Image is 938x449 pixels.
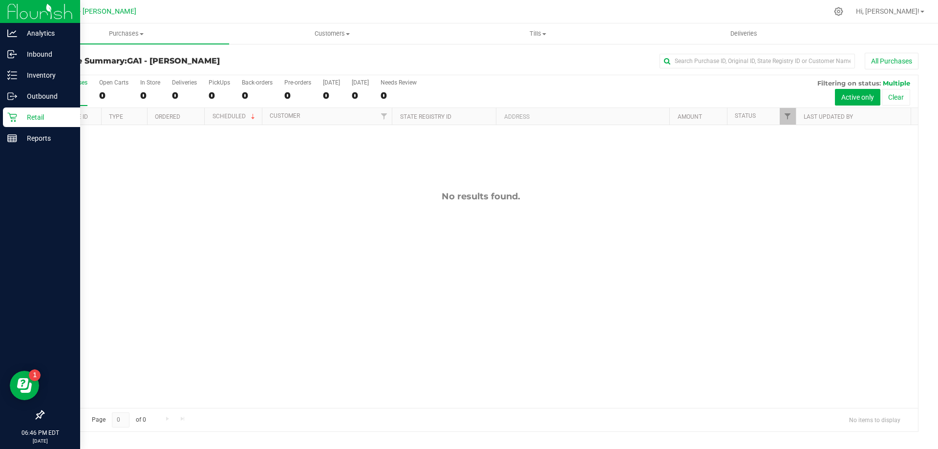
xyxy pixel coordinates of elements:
[4,437,76,445] p: [DATE]
[64,7,136,16] span: GA1 - [PERSON_NAME]
[7,70,17,80] inline-svg: Inventory
[17,132,76,144] p: Reports
[242,79,273,86] div: Back-orders
[882,89,910,106] button: Clear
[17,48,76,60] p: Inbound
[284,79,311,86] div: Pre-orders
[140,90,160,101] div: 0
[7,91,17,101] inline-svg: Outbound
[43,57,335,65] h3: Purchase Summary:
[213,113,257,120] a: Scheduled
[4,428,76,437] p: 06:46 PM EDT
[270,112,300,119] a: Customer
[883,79,910,87] span: Multiple
[381,79,417,86] div: Needs Review
[230,29,434,38] span: Customers
[376,108,392,125] a: Filter
[865,53,918,69] button: All Purchases
[678,113,702,120] a: Amount
[10,371,39,400] iframe: Resource center
[17,27,76,39] p: Analytics
[435,29,640,38] span: Tills
[856,7,919,15] span: Hi, [PERSON_NAME]!
[172,90,197,101] div: 0
[17,111,76,123] p: Retail
[242,90,273,101] div: 0
[7,112,17,122] inline-svg: Retail
[140,79,160,86] div: In Store
[172,79,197,86] div: Deliveries
[832,7,845,16] div: Manage settings
[284,90,311,101] div: 0
[435,23,640,44] a: Tills
[29,369,41,381] iframe: Resource center unread badge
[641,23,847,44] a: Deliveries
[17,90,76,102] p: Outbound
[99,79,128,86] div: Open Carts
[229,23,435,44] a: Customers
[23,23,229,44] a: Purchases
[323,90,340,101] div: 0
[84,412,154,428] span: Page of 0
[780,108,796,125] a: Filter
[496,108,669,125] th: Address
[817,79,881,87] span: Filtering on status:
[209,90,230,101] div: 0
[735,112,756,119] a: Status
[99,90,128,101] div: 0
[7,49,17,59] inline-svg: Inbound
[804,113,853,120] a: Last Updated By
[323,79,340,86] div: [DATE]
[835,89,880,106] button: Active only
[23,29,229,38] span: Purchases
[109,113,123,120] a: Type
[43,191,918,202] div: No results found.
[17,69,76,81] p: Inventory
[7,28,17,38] inline-svg: Analytics
[400,113,451,120] a: State Registry ID
[660,54,855,68] input: Search Purchase ID, Original ID, State Registry ID or Customer Name...
[155,113,180,120] a: Ordered
[7,133,17,143] inline-svg: Reports
[352,90,369,101] div: 0
[841,412,908,427] span: No items to display
[717,29,770,38] span: Deliveries
[127,56,220,65] span: GA1 - [PERSON_NAME]
[381,90,417,101] div: 0
[352,79,369,86] div: [DATE]
[209,79,230,86] div: PickUps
